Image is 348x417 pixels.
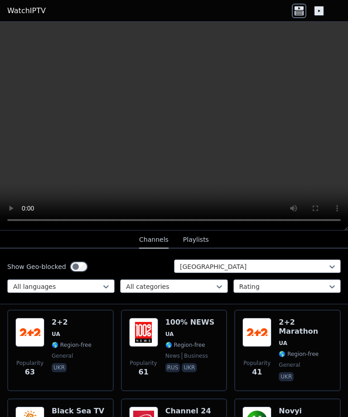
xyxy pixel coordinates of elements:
span: 61 [139,367,149,378]
span: general [52,352,73,359]
span: business [182,352,208,359]
h6: Channel 24 [165,407,211,416]
img: 2+2 Marathon [242,318,271,347]
h6: 2+2 Marathon [279,318,333,336]
span: 🌎 Region-free [165,341,205,349]
h6: 100% NEWS [165,318,215,327]
p: ukr [279,372,294,381]
h6: 2+2 [52,318,92,327]
label: Show Geo-blocked [7,262,66,271]
span: 🌎 Region-free [52,341,92,349]
span: 63 [25,367,35,378]
span: Popularity [243,359,271,367]
p: rus [165,363,180,372]
button: Playlists [183,231,209,249]
span: UA [279,340,287,347]
a: WatchIPTV [7,5,46,16]
img: 2+2 [15,318,44,347]
h6: Black Sea TV [52,407,104,416]
button: Channels [139,231,169,249]
span: Popularity [130,359,157,367]
span: news [165,352,180,359]
span: 🌎 Region-free [279,350,319,358]
p: ukr [52,363,67,372]
span: Popularity [16,359,43,367]
p: ukr [182,363,197,372]
span: 41 [252,367,262,378]
img: 100% NEWS [129,318,158,347]
span: UA [165,331,174,338]
span: general [279,361,300,369]
span: UA [52,331,60,338]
